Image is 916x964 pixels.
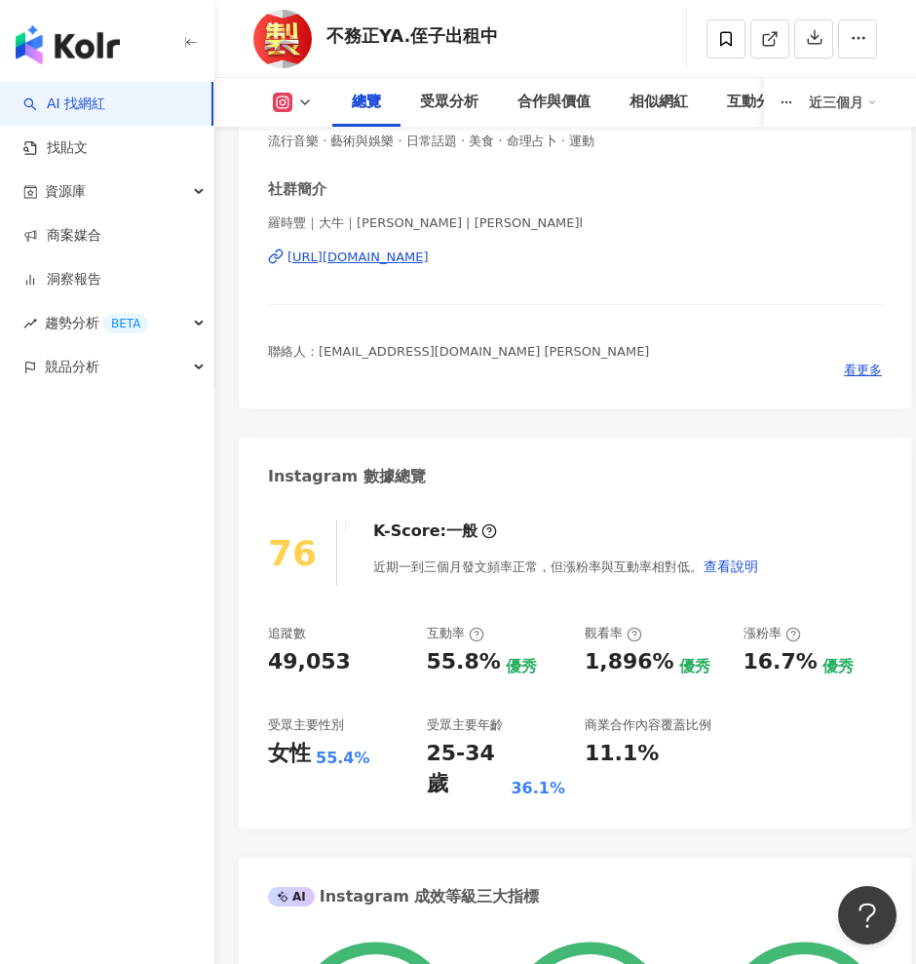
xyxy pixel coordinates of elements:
div: 49,053 [268,647,351,677]
div: K-Score : [373,521,497,542]
span: 查看說明 [704,559,758,574]
div: 受眾主要年齡 [427,716,503,734]
a: 洞察報告 [23,270,101,289]
div: 近期一到三個月發文頻率正常，但漲粉率與互動率相對低。 [373,547,759,586]
span: 競品分析 [45,345,99,389]
div: 漲粉率 [744,625,801,642]
div: 商業合作內容覆蓋比例 [585,716,711,734]
span: 聯絡人：[EMAIL_ADDRESS][DOMAIN_NAME] [PERSON_NAME] [268,344,649,359]
div: Instagram 數據總覽 [268,466,426,487]
div: 總覽 [352,91,381,114]
div: 36.1% [511,778,565,799]
div: 不務正YA.侄子出租中 [326,23,498,48]
div: 追蹤數 [268,625,306,642]
div: 11.1% [585,739,659,769]
div: 社群簡介 [268,179,326,200]
div: 16.7% [744,647,818,677]
div: 優秀 [506,656,537,677]
div: 25-34 歲 [427,739,507,799]
img: logo [16,25,120,64]
div: 55.4% [316,748,370,769]
div: 互動分析 [727,91,785,114]
div: BETA [103,314,148,333]
div: 76 [268,533,317,573]
div: 受眾分析 [420,91,478,114]
button: 查看說明 [703,547,759,586]
span: 流行音樂 · 藝術與娛樂 · 日常話題 · 美食 · 命理占卜 · 運動 [268,133,882,150]
span: 趨勢分析 [45,301,148,345]
iframe: Help Scout Beacon - Open [838,886,897,945]
div: AI [268,887,315,906]
div: [URL][DOMAIN_NAME] [287,249,429,266]
div: 近三個月 [809,87,877,118]
div: 55.8% [427,647,501,677]
a: [URL][DOMAIN_NAME] [268,249,882,266]
span: 資源庫 [45,170,86,213]
div: 優秀 [679,656,710,677]
a: 商案媒合 [23,226,101,246]
div: 相似網紅 [630,91,688,114]
div: 受眾主要性別 [268,716,344,734]
img: KOL Avatar [253,10,312,68]
a: 找貼文 [23,138,88,158]
div: 合作與價值 [517,91,591,114]
span: 看更多 [844,362,882,379]
div: 一般 [446,521,477,542]
div: 優秀 [822,656,854,677]
span: rise [23,317,37,330]
div: 互動率 [427,625,484,642]
div: 觀看率 [585,625,642,642]
a: searchAI 找網紅 [23,95,105,114]
div: Instagram 成效等級三大指標 [268,886,539,907]
span: 羅時豐｜大牛｜[PERSON_NAME] | [PERSON_NAME]l [268,214,882,232]
div: 1,896% [585,647,674,677]
div: 女性 [268,739,311,769]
